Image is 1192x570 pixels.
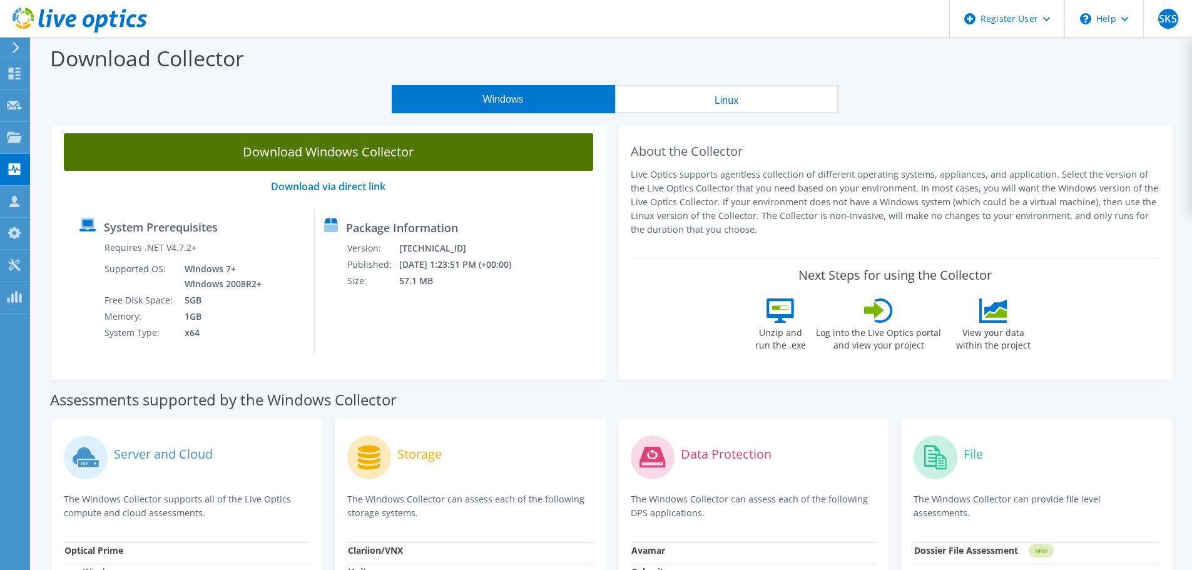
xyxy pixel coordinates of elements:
[948,323,1038,352] label: View your data within the project
[1035,547,1047,554] tspan: NEW!
[798,268,992,283] label: Next Steps for using the Collector
[175,308,264,325] td: 1GB
[347,273,399,289] td: Size:
[348,544,403,556] strong: Clariion/VNX
[347,492,593,520] p: The Windows Collector can assess each of the following storage systems.
[271,180,385,193] a: Download via direct link
[64,544,123,556] strong: Optical Prime
[104,308,175,325] td: Memory:
[104,292,175,308] td: Free Disk Space:
[399,240,528,257] td: [TECHNICAL_ID]
[64,492,310,520] p: The Windows Collector supports all of the Live Optics compute and cloud assessments.
[631,168,1160,237] p: Live Optics supports agentless collection of different operating systems, appliances, and applica...
[631,492,877,520] p: The Windows Collector can assess each of the following DPS applications.
[914,544,1018,556] strong: Dossier File Assessment
[64,133,593,171] a: Download Windows Collector
[399,273,528,289] td: 57.1 MB
[346,221,458,234] label: Package Information
[104,221,218,233] label: System Prerequisites
[175,261,264,292] td: Windows 7+ Windows 2008R2+
[631,144,1160,159] h2: About the Collector
[175,292,264,308] td: 5GB
[1080,13,1091,24] svg: \n
[50,394,397,406] label: Assessments supported by the Windows Collector
[399,257,528,273] td: [DATE] 1:23:51 PM (+00:00)
[615,85,838,113] button: Linux
[104,242,196,254] label: Requires .NET V4.7.2+
[50,44,244,73] label: Download Collector
[392,85,615,113] button: Windows
[175,325,264,341] td: x64
[114,448,213,461] label: Server and Cloud
[347,240,399,257] td: Version:
[815,323,942,352] label: Log into the Live Optics portal and view your project
[681,448,772,461] label: Data Protection
[104,325,175,341] td: System Type:
[631,544,665,556] strong: Avamar
[751,323,809,352] label: Unzip and run the .exe
[397,448,442,461] label: Storage
[1158,9,1178,29] span: SKS
[914,492,1159,520] p: The Windows Collector can provide file level assessments.
[964,448,983,461] label: File
[347,257,399,273] td: Published:
[104,261,175,292] td: Supported OS:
